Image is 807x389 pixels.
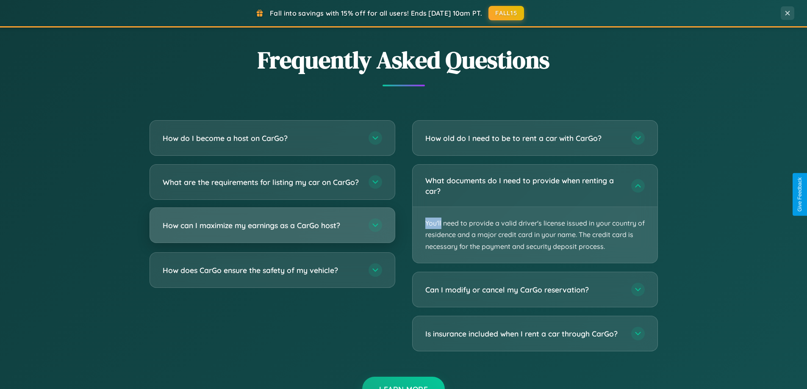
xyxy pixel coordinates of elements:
span: Fall into savings with 15% off for all users! Ends [DATE] 10am PT. [270,9,482,17]
div: Give Feedback [797,177,803,212]
h3: How can I maximize my earnings as a CarGo host? [163,220,360,231]
h3: What documents do I need to provide when renting a car? [425,175,623,196]
h3: Can I modify or cancel my CarGo reservation? [425,284,623,295]
p: You'll need to provide a valid driver's license issued in your country of residence and a major c... [413,207,657,263]
h3: How do I become a host on CarGo? [163,133,360,143]
button: FALL15 [488,6,524,20]
h3: What are the requirements for listing my car on CarGo? [163,177,360,188]
h3: How does CarGo ensure the safety of my vehicle? [163,265,360,276]
h2: Frequently Asked Questions [150,44,658,76]
h3: Is insurance included when I rent a car through CarGo? [425,328,623,339]
h3: How old do I need to be to rent a car with CarGo? [425,133,623,143]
